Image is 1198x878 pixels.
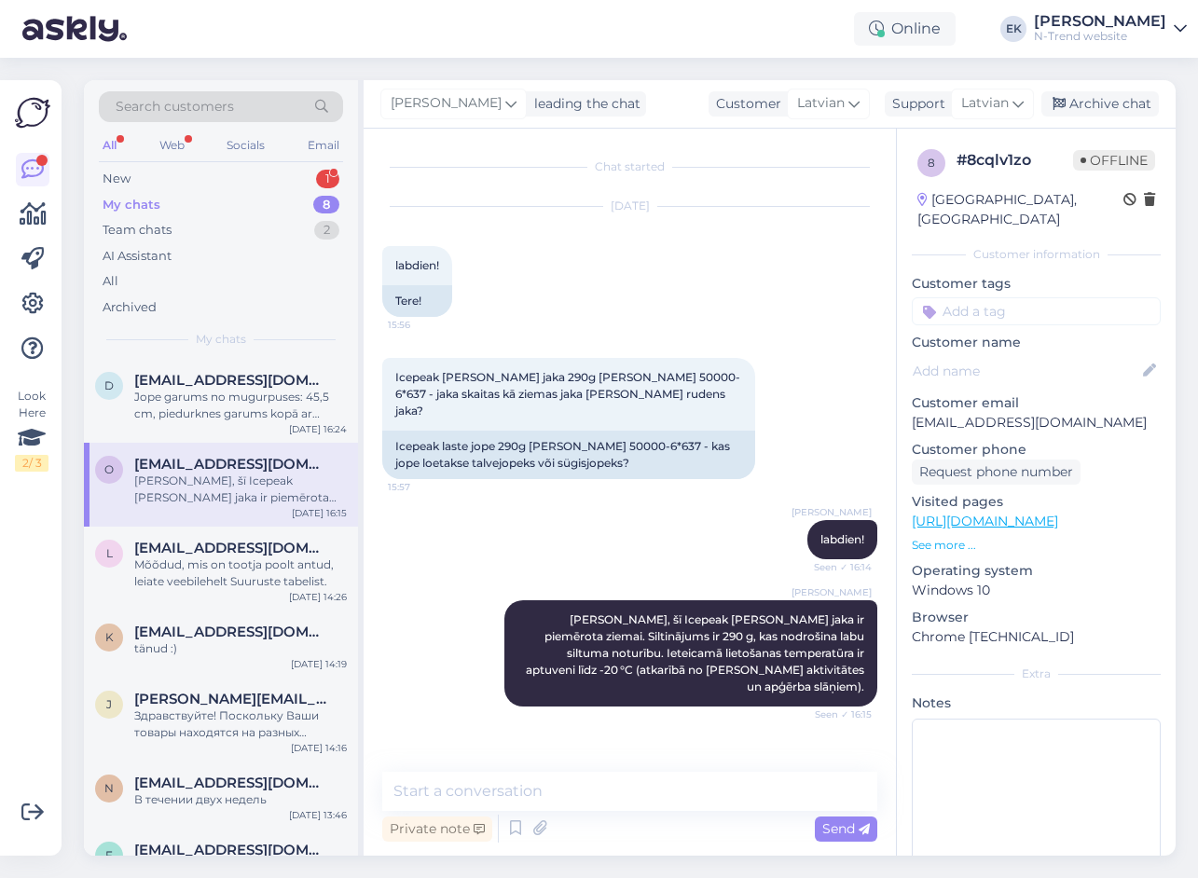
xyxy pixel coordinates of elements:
[289,808,347,822] div: [DATE] 13:46
[709,94,781,114] div: Customer
[382,285,452,317] div: Tere!
[912,274,1161,294] p: Customer tags
[912,561,1161,581] p: Operating system
[913,361,1139,381] input: Add name
[313,196,339,214] div: 8
[103,221,172,240] div: Team chats
[134,372,328,389] span: dikuts2@inbox.lv
[912,413,1161,432] p: [EMAIL_ADDRESS][DOMAIN_NAME]
[103,247,172,266] div: AI Assistant
[912,537,1161,554] p: See more ...
[912,608,1161,627] p: Browser
[912,393,1161,413] p: Customer email
[792,505,872,519] span: [PERSON_NAME]
[928,156,935,170] span: 8
[957,149,1073,171] div: # 8cqlv1zo
[912,581,1161,600] p: Windows 10
[912,333,1161,352] p: Customer name
[289,422,347,436] div: [DATE] 16:24
[391,93,502,114] span: [PERSON_NAME]
[802,707,872,721] span: Seen ✓ 16:15
[382,431,755,479] div: Icepeak laste jope 290g [PERSON_NAME] 50000-6*637 - kas jope loetakse talvejopeks või sügisjopeks?
[316,170,339,188] div: 1
[134,556,347,590] div: Mõõdud, mis on tootja poolt antud, leiate veebilehelt Suuruste tabelist.
[103,170,131,188] div: New
[526,612,867,693] span: [PERSON_NAME], šī Icepeak [PERSON_NAME] jaka ir piemērota ziemai. Siltinājums ir 290 g, kas nodro...
[820,532,864,546] span: labdien!
[912,440,1161,460] p: Customer phone
[134,691,328,707] span: jelena.korzets@gmail.com
[223,133,269,158] div: Socials
[912,246,1161,263] div: Customer information
[912,665,1161,682] div: Extra
[822,820,870,837] span: Send
[134,842,328,858] span: feerija89@rambler.ru
[292,506,347,520] div: [DATE] 16:15
[885,94,945,114] div: Support
[527,94,640,114] div: leading the chat
[912,297,1161,325] input: Add a tag
[912,513,1058,529] a: [URL][DOMAIN_NAME]
[797,93,845,114] span: Latvian
[291,741,347,755] div: [DATE] 14:16
[106,697,112,711] span: j
[1034,14,1187,44] a: [PERSON_NAME]N-Trend website
[912,492,1161,512] p: Visited pages
[156,133,188,158] div: Web
[289,590,347,604] div: [DATE] 14:26
[106,546,113,560] span: l
[1034,14,1166,29] div: [PERSON_NAME]
[854,12,956,46] div: Online
[314,221,339,240] div: 2
[134,775,328,791] span: nika.kamila17@gmail.com
[912,627,1161,647] p: Chrome [TECHNICAL_ID]
[116,97,234,117] span: Search customers
[134,473,347,506] div: [PERSON_NAME], šī Icepeak [PERSON_NAME] jaka ir piemērota ziemai. Siltinājums ir 290 g, kas nodro...
[912,693,1161,713] p: Notes
[134,707,347,741] div: Здравствуйте! Поскольку Ваши товары находятся на разных складах, срок доставки может увеличиться ...
[388,480,458,494] span: 15:57
[103,272,118,291] div: All
[134,791,347,808] div: В течении двух недель
[382,816,492,842] div: Private note
[917,190,1123,229] div: [GEOGRAPHIC_DATA], [GEOGRAPHIC_DATA]
[395,370,740,418] span: Icepeak [PERSON_NAME] jaka 290g [PERSON_NAME] 50000-6*637 - jaka skaitas kā ziemas jaka [PERSON_N...
[961,93,1009,114] span: Latvian
[291,657,347,671] div: [DATE] 14:19
[103,298,157,317] div: Archived
[792,585,872,599] span: [PERSON_NAME]
[105,630,114,644] span: k
[105,848,113,862] span: f
[196,331,246,348] span: My chats
[15,455,48,472] div: 2 / 3
[388,318,458,332] span: 15:56
[134,389,347,422] div: Jope garums no mugurpuses: 45,5 cm, piedurknes garums kopā ar plecu: 43 cm, krūšu apkārtmērs: 39 ...
[912,460,1081,485] div: Request phone number
[382,158,877,175] div: Chat started
[395,258,439,272] span: labdien!
[104,462,114,476] span: o
[99,133,120,158] div: All
[134,640,347,657] div: tänud :)
[382,198,877,214] div: [DATE]
[103,196,160,214] div: My chats
[1073,150,1155,171] span: Offline
[104,781,114,795] span: n
[104,378,114,392] span: d
[802,560,872,574] span: Seen ✓ 16:14
[15,388,48,472] div: Look Here
[134,540,328,556] span: lukasevicairina@inbox.lv
[1041,91,1159,117] div: Archive chat
[15,95,50,130] img: Askly Logo
[304,133,343,158] div: Email
[1000,16,1026,42] div: EK
[134,456,328,473] span: oksanagasjula@inbox.lv
[134,624,328,640] span: kirsika.ani@outlook.com
[1034,29,1166,44] div: N-Trend website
